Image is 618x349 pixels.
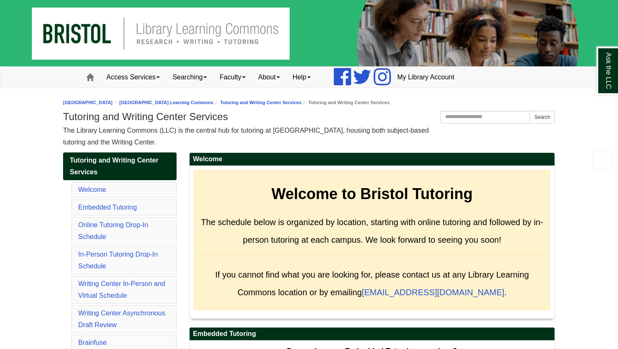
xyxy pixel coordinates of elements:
a: In-Person Tutoring Drop-In Schedule [78,251,158,270]
a: Searching [166,67,213,88]
a: About [252,67,286,88]
a: Tutoring and Writing Center Services [63,152,177,180]
a: Online Tutoring Drop-In Schedule [78,221,148,240]
button: Search [530,111,555,123]
span: Tutoring and Writing Center Services [70,157,158,176]
a: Writing Center Asynchronous Draft Review [78,310,165,328]
a: Brainfuse [78,339,107,346]
a: Welcome [78,186,106,193]
span: The Library Learning Commons (LLC) is the central hub for tutoring at [GEOGRAPHIC_DATA], housing ... [63,127,429,146]
a: Tutoring and Writing Center Services [220,100,301,105]
li: Tutoring and Writing Center Services [301,99,389,107]
a: Embedded Tutoring [78,204,137,211]
nav: breadcrumb [63,99,555,107]
a: Help [286,67,317,88]
a: My Library Account [391,67,461,88]
span: The schedule below is organized by location, starting with online tutoring and followed by in-per... [201,218,543,244]
a: Back to Top [589,155,616,166]
h2: Welcome [190,153,555,166]
a: [GEOGRAPHIC_DATA] Learning Commons [119,100,214,105]
a: [GEOGRAPHIC_DATA] [63,100,113,105]
a: Faculty [213,67,252,88]
h1: Tutoring and Writing Center Services [63,111,555,123]
a: [EMAIL_ADDRESS][DOMAIN_NAME] [362,288,504,297]
h2: Embedded Tutoring [190,328,555,341]
span: If you cannot find what you are looking for, please contact us at any Library Learning Commons lo... [215,270,529,297]
a: Writing Center In-Person and Virtual Schedule [78,280,165,299]
strong: Welcome to Bristol Tutoring [272,185,473,202]
a: Access Services [100,67,166,88]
